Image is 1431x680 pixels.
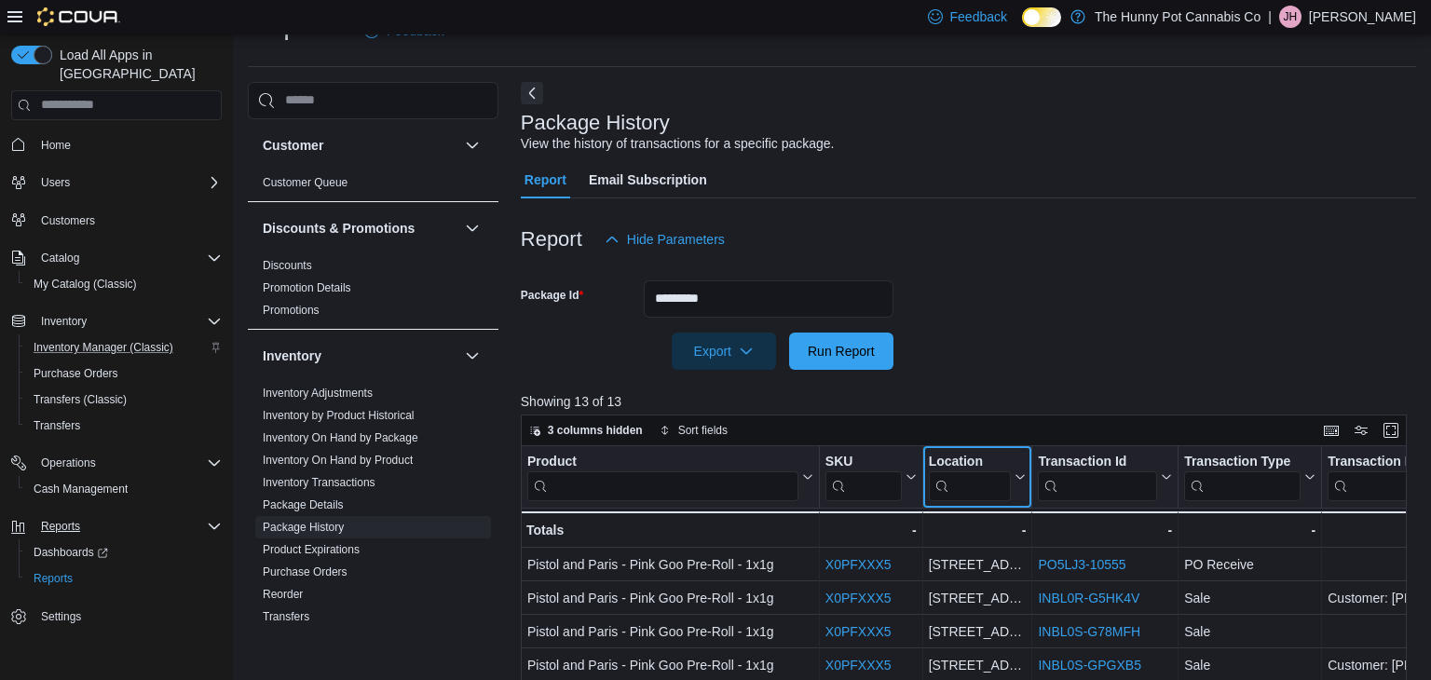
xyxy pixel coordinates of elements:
[52,46,222,83] span: Load All Apps in [GEOGRAPHIC_DATA]
[263,610,309,623] a: Transfers
[928,587,1026,609] div: [STREET_ADDRESS]
[825,519,917,541] div: -
[263,386,373,401] span: Inventory Adjustments
[522,419,650,442] button: 3 columns hidden
[34,392,127,407] span: Transfers (Classic)
[4,308,229,334] button: Inventory
[825,453,917,500] button: SKU
[1184,620,1315,643] div: Sale
[263,347,457,365] button: Inventory
[248,171,498,201] div: Customer
[1284,6,1298,28] span: JH
[26,415,88,437] a: Transfers
[26,336,181,359] a: Inventory Manager (Classic)
[263,520,344,535] span: Package History
[34,452,222,474] span: Operations
[34,605,89,628] a: Settings
[11,124,222,679] nav: Complex example
[263,387,373,400] a: Inventory Adjustments
[263,280,351,295] span: Promotion Details
[548,423,643,438] span: 3 columns hidden
[34,545,108,560] span: Dashboards
[41,314,87,329] span: Inventory
[34,340,173,355] span: Inventory Manager (Classic)
[1022,27,1023,28] span: Dark Mode
[34,310,94,333] button: Inventory
[597,221,732,258] button: Hide Parameters
[263,497,344,512] span: Package Details
[4,603,229,630] button: Settings
[263,498,344,511] a: Package Details
[34,209,222,232] span: Customers
[34,171,222,194] span: Users
[825,591,892,605] a: X0PFXXX5
[26,567,222,590] span: Reports
[263,542,360,557] span: Product Expirations
[19,565,229,592] button: Reports
[34,515,222,537] span: Reports
[521,134,835,154] div: View the history of transactions for a specific package.
[263,430,418,445] span: Inventory On Hand by Package
[26,388,134,411] a: Transfers (Classic)
[263,409,415,422] a: Inventory by Product Historical
[26,478,135,500] a: Cash Management
[263,521,344,534] a: Package History
[41,609,81,624] span: Settings
[525,161,566,198] span: Report
[4,513,229,539] button: Reports
[263,281,351,294] a: Promotion Details
[34,171,77,194] button: Users
[461,345,484,367] button: Inventory
[527,453,798,470] div: Product
[1268,6,1272,28] p: |
[263,476,375,489] a: Inventory Transactions
[527,620,813,643] div: Pistol and Paris - Pink Goo Pre-Roll - 1x1g
[263,219,457,238] button: Discounts & Promotions
[789,333,893,370] button: Run Report
[825,453,902,500] div: SKU URL
[34,134,78,156] a: Home
[41,251,79,265] span: Catalog
[263,347,321,365] h3: Inventory
[263,565,348,578] a: Purchase Orders
[26,567,80,590] a: Reports
[1038,453,1172,500] button: Transaction Id
[589,161,707,198] span: Email Subscription
[26,336,222,359] span: Inventory Manager (Classic)
[37,7,120,26] img: Cova
[26,273,144,295] a: My Catalog (Classic)
[263,136,457,155] button: Customer
[4,450,229,476] button: Operations
[34,366,118,381] span: Purchase Orders
[34,482,128,496] span: Cash Management
[1350,419,1372,442] button: Display options
[1279,6,1302,28] div: Jason Harrison
[1184,654,1315,676] div: Sale
[1038,519,1172,541] div: -
[461,217,484,239] button: Discounts & Promotions
[34,571,73,586] span: Reports
[1038,624,1140,639] a: INBL0S-G78MFH
[1184,453,1301,500] div: Transaction Type
[248,254,498,329] div: Discounts & Promotions
[4,207,229,234] button: Customers
[19,413,229,439] button: Transfers
[41,175,70,190] span: Users
[521,288,583,303] label: Package Id
[527,587,813,609] div: Pistol and Paris - Pink Goo Pre-Roll - 1x1g
[19,539,229,565] a: Dashboards
[1095,6,1261,28] p: The Hunny Pot Cannabis Co
[4,170,229,196] button: Users
[526,519,813,541] div: Totals
[26,415,222,437] span: Transfers
[1184,587,1315,609] div: Sale
[41,138,71,153] span: Home
[19,271,229,297] button: My Catalog (Classic)
[26,362,126,385] a: Purchase Orders
[1184,519,1315,541] div: -
[263,609,309,624] span: Transfers
[1320,419,1342,442] button: Keyboard shortcuts
[1184,453,1315,500] button: Transaction Type
[26,388,222,411] span: Transfers (Classic)
[928,453,1011,470] div: Location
